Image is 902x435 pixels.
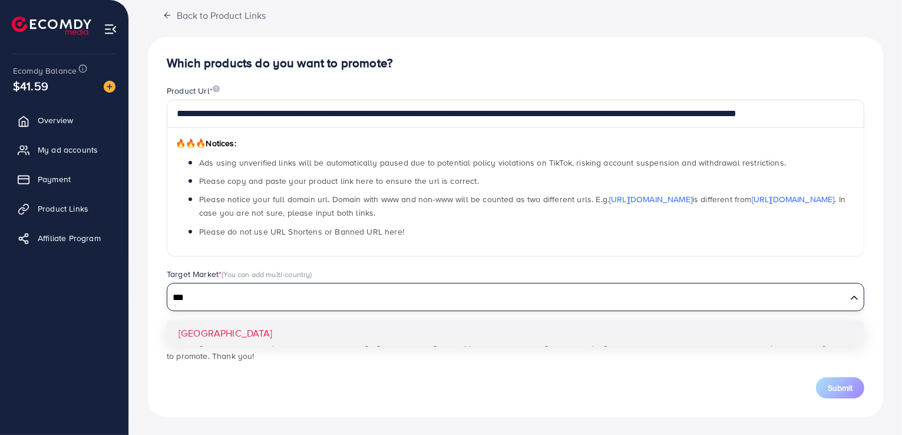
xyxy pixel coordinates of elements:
a: Product Links [9,197,120,220]
span: Affiliate Program [38,232,101,244]
span: Ecomdy Balance [13,65,77,77]
h4: Which products do you want to promote? [167,56,864,71]
p: *Note: If you use unverified product links, the Ecomdy system will notify the support team to rev... [167,335,864,363]
a: My ad accounts [9,138,120,162]
span: Submit [828,382,853,394]
span: Notices: [176,137,236,149]
a: Overview [9,108,120,132]
label: Product Url [167,85,220,97]
li: [GEOGRAPHIC_DATA] [167,321,864,346]
img: logo [12,17,91,35]
iframe: Chat [852,382,893,426]
button: Back to Product Links [148,2,280,28]
a: Payment [9,167,120,191]
span: Overview [38,114,73,126]
img: menu [104,22,117,36]
span: Please copy and paste your product link here to ensure the url is correct. [199,175,479,187]
img: image [104,81,115,93]
button: Submit [816,377,864,398]
img: image [213,85,220,93]
label: Target Market [167,268,312,280]
div: Search for option [167,283,864,311]
span: (You can add multi-country) [222,269,312,279]
a: [URL][DOMAIN_NAME] [752,193,835,205]
span: Payment [38,173,71,185]
span: $41.59 [13,77,48,94]
span: Please notice your full domain url. Domain with www and non-www will be counted as two different ... [199,193,845,219]
span: Product Links [38,203,88,215]
span: Ads using unverified links will be automatically paused due to potential policy violations on Tik... [199,157,786,169]
span: 🔥🔥🔥 [176,137,206,149]
span: Please do not use URL Shortens or Banned URL here! [199,226,404,238]
a: [URL][DOMAIN_NAME] [609,193,692,205]
a: Affiliate Program [9,226,120,250]
span: My ad accounts [38,144,98,156]
input: Search for option [168,289,845,307]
